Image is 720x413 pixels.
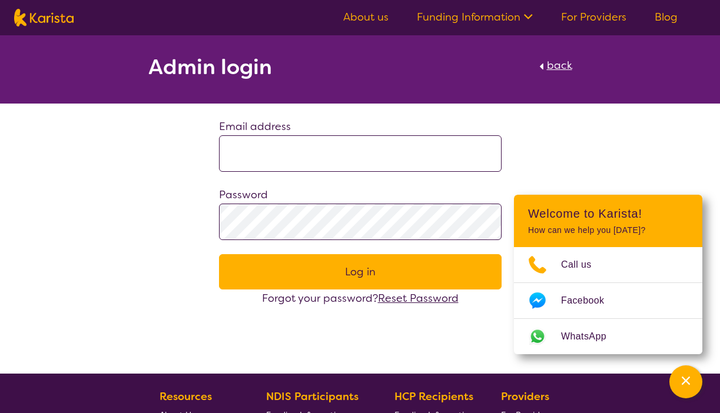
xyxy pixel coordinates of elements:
img: Karista logo [14,9,74,26]
b: HCP Recipients [394,389,473,404]
b: NDIS Participants [266,389,359,404]
a: Funding Information [417,10,533,24]
a: About us [343,10,389,24]
span: Call us [561,256,606,274]
a: For Providers [561,10,626,24]
button: Log in [219,254,502,289]
span: Facebook [561,292,618,309]
ul: Choose channel [514,247,702,354]
h2: Admin login [148,56,272,78]
b: Resources [160,389,212,404]
span: WhatsApp [561,328,621,345]
div: Forgot your password? [219,289,502,307]
a: Reset Password [378,291,459,305]
a: Blog [655,10,678,24]
div: Channel Menu [514,195,702,354]
a: Web link opens in a new tab. [514,319,702,354]
h2: Welcome to Karista! [528,206,688,221]
b: Providers [501,389,549,404]
iframe: Chat Window [583,274,704,400]
label: Email address [219,119,291,134]
label: Password [219,188,268,202]
a: back [536,56,572,82]
p: How can we help you [DATE]? [528,225,688,235]
span: back [547,58,572,72]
